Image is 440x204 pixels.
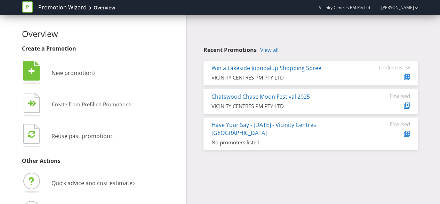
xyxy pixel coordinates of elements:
[51,179,133,187] span: Quick advice and cost estimate
[51,132,110,140] span: Reuse past promotion
[203,46,257,54] span: Recent Promotions
[22,158,181,164] h3: Other Actions
[133,176,135,188] span: ›
[211,74,358,81] div: VICINITY CENTRES PM PTY LTD
[368,93,410,99] div: Finalised
[22,91,131,119] button: Create from Prefilled Promotion›
[22,46,181,52] h3: Create a Promotion
[260,47,279,53] a: View all
[368,121,410,127] div: Finalised
[22,179,135,187] a: Quick advice and cost estimate›
[29,67,35,75] tspan: 
[211,93,310,100] a: Chatswood Chase Moon Festival 2025
[38,3,87,12] a: Promotion Wizard
[368,64,410,70] div: Under review
[32,100,37,107] tspan: 
[129,98,131,109] span: ›
[319,5,370,10] span: Vicinity Centres PM Pty Ltd
[93,66,95,78] span: ›
[211,103,358,110] div: VICINITY CENTRES PM PTY LTD
[374,5,414,10] a: [PERSON_NAME]
[51,69,93,77] span: New promotion
[211,139,358,146] div: No promoters listed.
[211,64,321,72] a: Win a Lakeside Joondalup Shopping Spree
[110,129,113,141] span: ›
[211,121,316,137] a: Have Your Say - [DATE] - Vicinity Centres [GEOGRAPHIC_DATA]
[22,29,181,38] h2: Overview
[52,101,129,108] span: Create from Prefilled Promotion
[94,4,115,11] div: Overview
[28,130,35,138] tspan: 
